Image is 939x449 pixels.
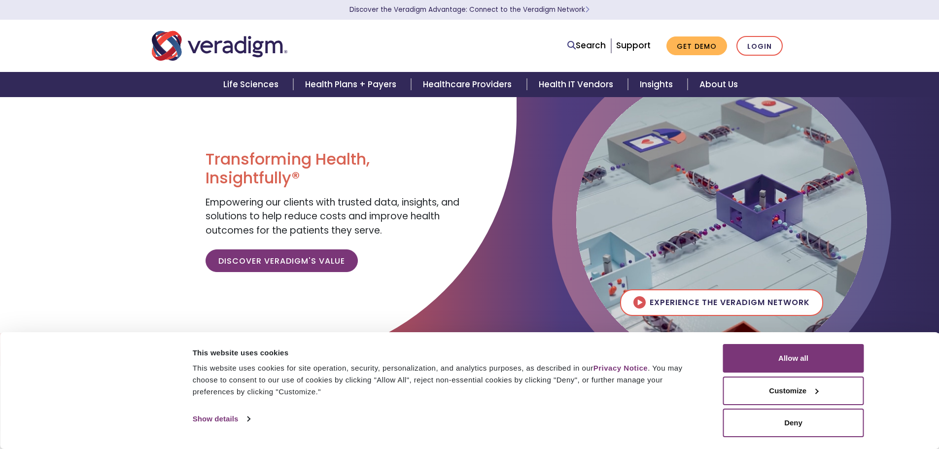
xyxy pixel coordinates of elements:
a: Life Sciences [211,72,293,97]
h1: Transforming Health, Insightfully® [206,150,462,188]
a: Privacy Notice [593,364,648,372]
span: Empowering our clients with trusted data, insights, and solutions to help reduce costs and improv... [206,196,459,237]
a: Login [736,36,783,56]
button: Customize [723,377,864,405]
a: About Us [688,72,750,97]
a: Health Plans + Payers [293,72,411,97]
a: Get Demo [666,36,727,56]
div: This website uses cookies for site operation, security, personalization, and analytics purposes, ... [193,362,701,398]
a: Show details [193,412,250,426]
span: Learn More [585,5,590,14]
img: Veradigm logo [152,30,287,62]
a: Search [567,39,606,52]
a: Support [616,39,651,51]
div: This website uses cookies [193,347,701,359]
a: Insights [628,72,688,97]
a: Discover the Veradigm Advantage: Connect to the Veradigm NetworkLearn More [349,5,590,14]
a: Health IT Vendors [527,72,628,97]
button: Deny [723,409,864,437]
button: Allow all [723,344,864,373]
a: Healthcare Providers [411,72,526,97]
a: Discover Veradigm's Value [206,249,358,272]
